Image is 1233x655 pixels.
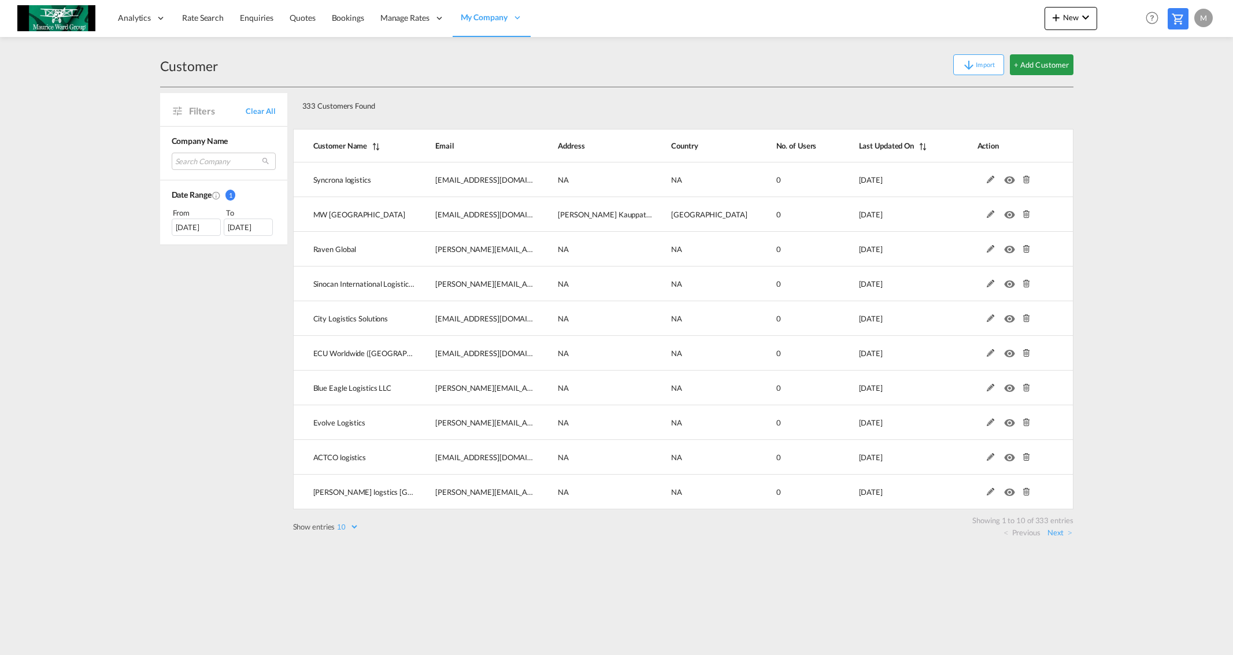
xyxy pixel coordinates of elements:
[747,197,830,232] td: 0
[290,13,315,23] span: Quotes
[416,475,538,509] td: yuki@wice-china.com
[1045,7,1097,30] button: icon-plus 400-fgNewicon-chevron-down
[189,105,246,117] span: Filters
[830,371,949,405] td: 2025-08-19
[651,371,747,405] td: NA
[293,301,416,336] td: City Logistics Solutions
[538,371,651,405] td: NA
[416,336,538,371] td: ramachandranc@ecuworldwide.com
[332,13,364,23] span: Bookings
[435,175,560,184] span: [EMAIL_ADDRESS][DOMAIN_NAME]
[435,279,619,288] span: [PERSON_NAME][EMAIL_ADDRESS][DOMAIN_NAME]
[538,301,651,336] td: NA
[558,487,569,497] span: NA
[172,136,228,146] span: Company Name
[1047,527,1072,538] a: Next
[776,487,781,497] span: 0
[747,129,830,162] th: No. of Users
[416,267,538,301] td: LISA.QI@MYSINOCAN.COM
[747,232,830,267] td: 0
[776,453,781,462] span: 0
[293,475,416,509] td: WICE logstics Shanghai
[1004,450,1019,458] md-icon: icon-eye
[225,207,276,219] div: To
[172,190,212,199] span: Date Range
[1049,10,1063,24] md-icon: icon-plus 400-fg
[859,279,883,288] span: [DATE]
[776,210,781,219] span: 0
[172,207,223,219] div: From
[293,405,416,440] td: Evolve Logistics
[313,487,476,497] span: [PERSON_NAME] logstics [GEOGRAPHIC_DATA]
[830,301,949,336] td: 2025-08-25
[1004,416,1019,424] md-icon: icon-eye
[380,12,429,24] span: Manage Rates
[416,405,538,440] td: edith.flores@evolvelogistics.com.mx
[830,267,949,301] td: 2025-08-26
[246,106,275,116] span: Clear All
[538,267,651,301] td: NA
[1049,13,1093,22] span: New
[651,301,747,336] td: NA
[293,232,416,267] td: Raven Global
[416,197,538,232] td: sales.finland@mauriceward.com
[225,190,236,201] span: 1
[776,349,781,358] span: 0
[651,405,747,440] td: NA
[651,129,747,162] th: Country
[776,279,781,288] span: 0
[224,219,273,236] div: [DATE]
[416,440,538,475] td: cs@actcogrp.com
[747,371,830,405] td: 0
[671,210,747,219] span: [GEOGRAPHIC_DATA]
[671,418,682,427] span: NA
[1004,312,1019,320] md-icon: icon-eye
[830,197,949,232] td: 2025-08-28
[1079,10,1093,24] md-icon: icon-chevron-down
[182,13,224,23] span: Rate Search
[293,336,416,371] td: ECU Worldwide (MALAYSIA)
[313,418,365,427] span: Evolve Logistics
[830,405,949,440] td: 2025-08-19
[651,336,747,371] td: NA
[651,475,747,509] td: NA
[17,5,95,31] img: c6e8db30f5a511eea3e1ab7543c40fcc.jpg
[172,207,276,236] span: From To [DATE][DATE]
[558,453,569,462] span: NA
[313,175,371,184] span: Syncrona logistics
[859,453,883,462] span: [DATE]
[859,314,883,323] span: [DATE]
[651,440,747,475] td: NA
[671,245,682,254] span: NA
[299,509,1073,526] div: Showing 1 to 10 of 333 entries
[953,54,1004,75] button: icon-arrow-downImport
[671,453,682,462] span: NA
[313,210,405,219] span: MW [GEOGRAPHIC_DATA]
[1004,485,1019,493] md-icon: icon-eye
[240,13,273,23] span: Enquiries
[859,487,883,497] span: [DATE]
[558,349,569,358] span: NA
[651,197,747,232] td: Finland
[830,162,949,197] td: 2025-09-01
[671,279,682,288] span: NA
[538,475,651,509] td: NA
[949,129,1073,162] th: Action
[1194,9,1213,27] div: M
[859,349,883,358] span: [DATE]
[435,453,560,462] span: [EMAIL_ADDRESS][DOMAIN_NAME]
[293,371,416,405] td: Blue Eagle Logistics LLC
[830,440,949,475] td: 2025-08-19
[747,440,830,475] td: 0
[671,175,682,184] span: NA
[830,129,949,162] th: Last Updated On
[859,383,883,393] span: [DATE]
[558,418,569,427] span: NA
[859,210,883,219] span: [DATE]
[435,349,560,358] span: [EMAIL_ADDRESS][DOMAIN_NAME]
[1004,527,1040,538] a: Previous
[435,383,619,393] span: [PERSON_NAME][EMAIL_ADDRESS][DOMAIN_NAME]
[538,129,651,162] th: Address
[538,162,651,197] td: NA
[1142,8,1162,28] span: Help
